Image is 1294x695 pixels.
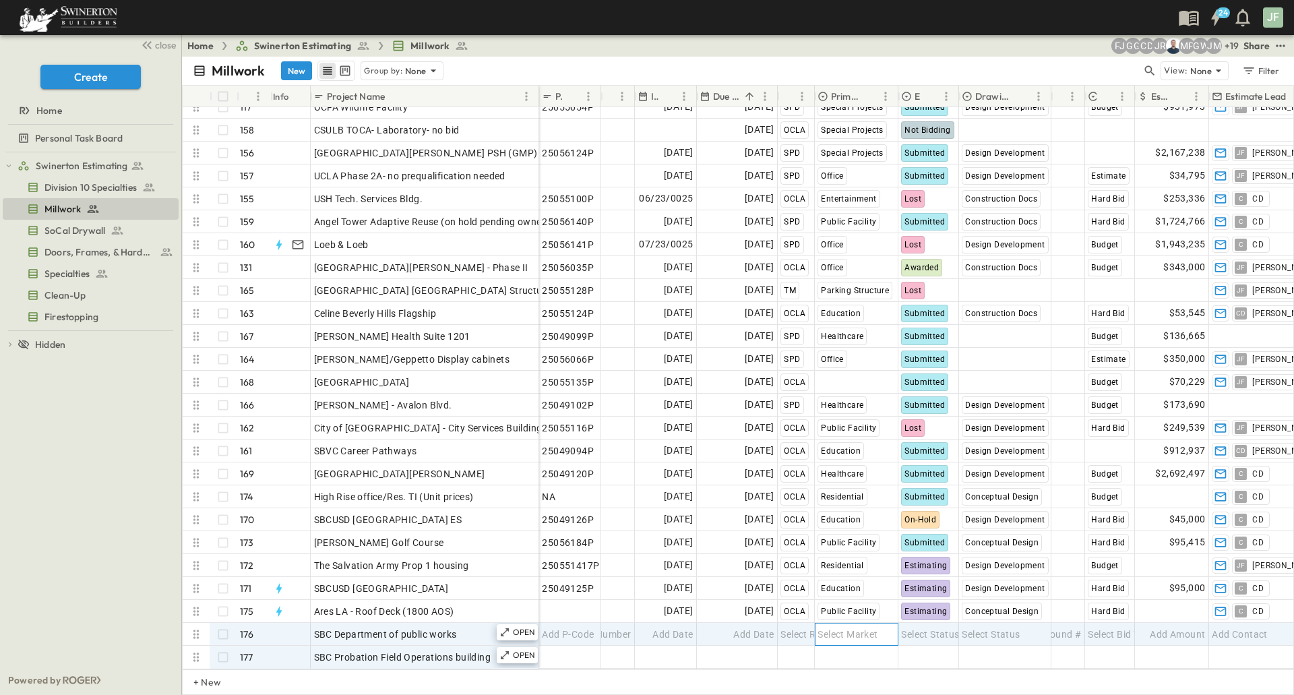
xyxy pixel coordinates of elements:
[314,261,528,274] span: [GEOGRAPHIC_DATA][PERSON_NAME] - Phase II
[664,168,693,183] span: [DATE]
[319,63,336,79] button: row view
[1091,309,1125,318] span: Hard Bid
[240,100,252,114] p: 117
[965,263,1037,272] span: Construction Docs
[518,88,534,104] button: Menu
[745,420,774,435] span: [DATE]
[3,200,176,218] a: Millwork
[1237,107,1245,107] span: JF
[270,86,311,107] div: Info
[1263,7,1283,28] div: JF
[240,284,255,297] p: 165
[1272,38,1289,54] button: test
[44,289,86,302] span: Clean-Up
[187,39,476,53] nav: breadcrumbs
[821,263,843,272] span: Office
[745,260,774,275] span: [DATE]
[915,90,921,103] p: Estimate Status
[664,351,693,367] span: [DATE]
[1099,89,1114,104] button: Sort
[3,221,176,240] a: SoCal Drywall
[676,88,692,104] button: Menu
[3,129,176,148] a: Personal Task Board
[745,214,774,229] span: [DATE]
[542,444,594,458] span: 25049094P
[904,125,950,135] span: Not Bidding
[664,282,693,298] span: [DATE]
[639,237,693,252] span: 07/23/0025
[240,146,255,160] p: 156
[784,469,805,479] span: OCLA
[1155,145,1205,160] span: $2,167,238
[1016,89,1030,104] button: Sort
[664,443,693,458] span: [DATE]
[3,198,179,220] div: Millworktest
[821,355,843,364] span: Office
[314,421,543,435] span: City of [GEOGRAPHIC_DATA] - City Services Building
[1179,38,1195,54] div: Madison Pagdilao (madison.pagdilao@swinerton.com)
[745,122,774,138] span: [DATE]
[745,397,774,413] span: [DATE]
[1219,7,1228,18] h6: 24
[821,125,883,135] span: Special Projects
[1155,237,1205,252] span: $1,943,235
[235,39,370,53] a: Swinerton Estimating
[664,305,693,321] span: [DATE]
[821,148,883,158] span: Special Projects
[965,400,1045,410] span: Design Development
[240,307,255,320] p: 163
[904,377,945,387] span: Submitted
[16,3,120,32] img: 6c363589ada0b36f064d841b69d3a419a338230e66bb0a533688fa5cc3e9e735.png
[3,284,179,306] div: Clean-Uptest
[1114,88,1130,104] button: Menu
[1169,305,1206,321] span: $53,545
[3,177,179,198] div: Division 10 Specialtiestest
[1163,397,1205,413] span: $173,690
[254,39,351,53] span: Swinerton Estimating
[1030,88,1047,104] button: Menu
[317,61,355,81] div: table view
[904,446,945,456] span: Submitted
[314,444,417,458] span: SBVC Career Pathways
[18,156,176,175] a: Swinerton Estimating
[784,102,800,112] span: SPD
[542,284,594,297] span: 25055128P
[314,123,460,137] span: CSULB TOCA- Laboratory- no bid
[405,64,427,78] p: None
[1237,290,1245,291] span: JF
[614,88,630,104] button: Menu
[904,286,921,295] span: Lost
[965,446,1045,456] span: Design Development
[240,375,255,389] p: 168
[745,99,774,115] span: [DATE]
[965,309,1037,318] span: Construction Docs
[821,309,861,318] span: Education
[3,127,179,149] div: Personal Task Boardtest
[784,171,800,181] span: SPD
[3,101,176,120] a: Home
[784,377,805,387] span: OCLA
[821,400,863,410] span: Healthcare
[44,202,81,216] span: Millwork
[664,145,693,160] span: [DATE]
[965,148,1045,158] span: Design Development
[1091,377,1118,387] span: Budget
[831,90,860,103] p: Primary Market
[1064,88,1080,104] button: Menu
[314,284,551,297] span: [GEOGRAPHIC_DATA] [GEOGRAPHIC_DATA] Structure
[1237,427,1245,428] span: JF
[542,100,594,114] span: 25055054P
[1091,102,1118,112] span: Budget
[745,237,774,252] span: [DATE]
[237,86,270,107] div: #
[1239,244,1243,245] span: C
[1165,38,1181,54] img: Brandon Norcutt (brandon.norcutt@swinerton.com)
[240,215,255,229] p: 159
[965,240,1045,249] span: Design Development
[664,99,693,115] span: [DATE]
[1206,38,1222,54] div: Jonathan M. Hansen (johansen@swinerton.com)
[904,400,945,410] span: Submitted
[1188,88,1204,104] button: Menu
[784,125,805,135] span: OCLA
